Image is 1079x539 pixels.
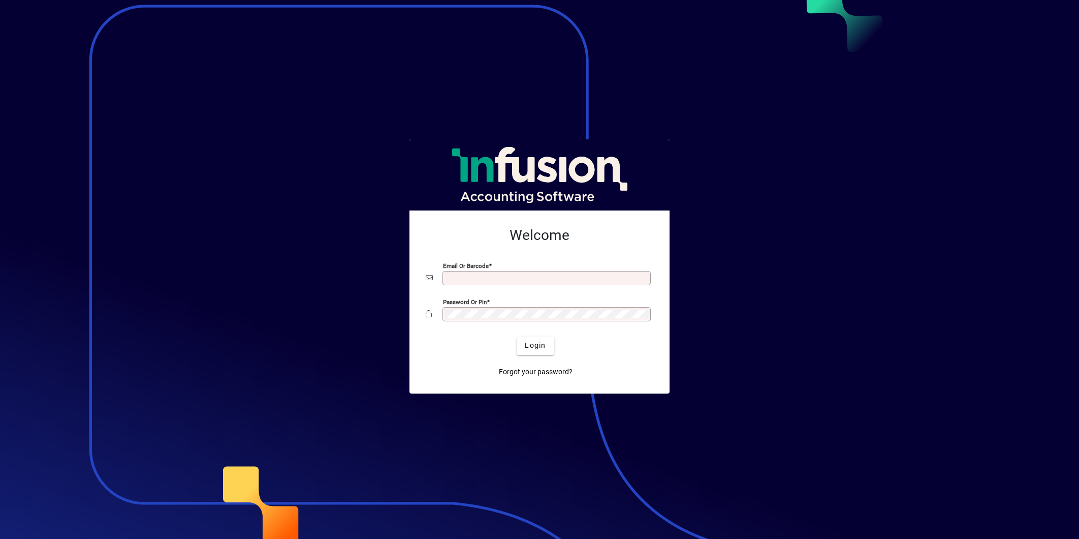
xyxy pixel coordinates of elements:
mat-label: Email or Barcode [443,262,489,269]
span: Forgot your password? [499,367,573,377]
h2: Welcome [426,227,653,244]
span: Login [525,340,546,351]
mat-label: Password or Pin [443,298,487,305]
button: Login [517,337,554,355]
a: Forgot your password? [495,363,577,381]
